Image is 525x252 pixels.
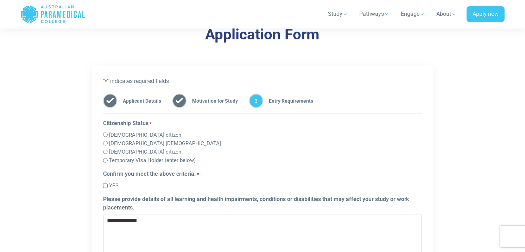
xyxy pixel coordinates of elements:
[205,26,320,43] a: Application Form
[397,4,429,24] a: Engage
[467,6,505,22] a: Apply now
[172,94,186,108] span: 2
[109,140,221,148] label: [DEMOGRAPHIC_DATA] [DEMOGRAPHIC_DATA]
[109,131,181,139] label: [DEMOGRAPHIC_DATA] citizen
[103,77,422,85] p: " " indicates required fields
[103,170,422,178] legend: Confirm you meet the above criteria.
[263,94,313,108] span: Entry Requirements
[249,94,263,108] span: 3
[109,148,181,156] label: [DEMOGRAPHIC_DATA] citizen
[20,3,86,26] a: Australian Paramedical College
[355,4,394,24] a: Pathways
[103,119,422,128] legend: Citizenship Status
[324,4,352,24] a: Study
[117,94,161,108] span: Applicant Details
[109,182,119,190] label: YES
[186,94,238,108] span: Motivation for Study
[103,94,117,108] span: 1
[432,4,461,24] a: About
[103,195,422,212] label: Please provide details of all learning and health impairments, conditions or disabilities that ma...
[109,156,196,164] label: Temporary Visa Holder (enter below)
